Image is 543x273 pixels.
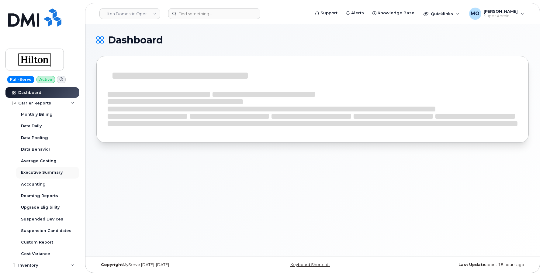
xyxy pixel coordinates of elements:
a: Keyboard Shortcuts [290,262,330,267]
strong: Copyright [101,262,123,267]
div: about 18 hours ago [385,262,529,267]
div: MyServe [DATE]–[DATE] [96,262,240,267]
strong: Last Update [458,262,485,267]
span: Dashboard [108,36,163,45]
